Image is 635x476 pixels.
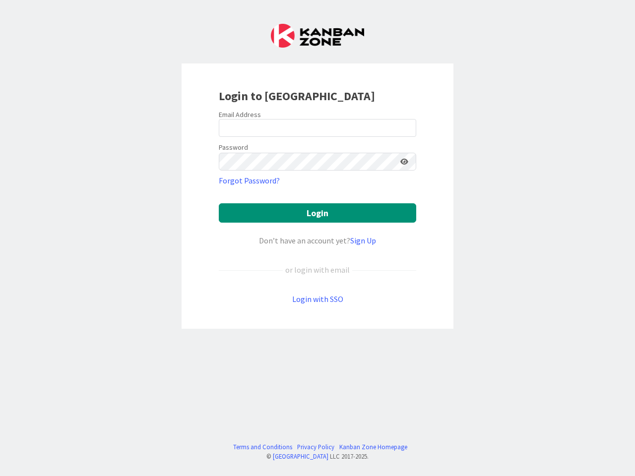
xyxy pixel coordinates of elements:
label: Password [219,142,248,153]
a: Privacy Policy [297,442,334,452]
a: Kanban Zone Homepage [339,442,407,452]
img: Kanban Zone [271,24,364,48]
div: Don’t have an account yet? [219,235,416,246]
div: or login with email [283,264,352,276]
button: Login [219,203,416,223]
a: Login with SSO [292,294,343,304]
label: Email Address [219,110,261,119]
b: Login to [GEOGRAPHIC_DATA] [219,88,375,104]
a: Sign Up [350,236,376,245]
a: [GEOGRAPHIC_DATA] [273,452,328,460]
div: © LLC 2017- 2025 . [228,452,407,461]
a: Forgot Password? [219,175,280,186]
a: Terms and Conditions [233,442,292,452]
